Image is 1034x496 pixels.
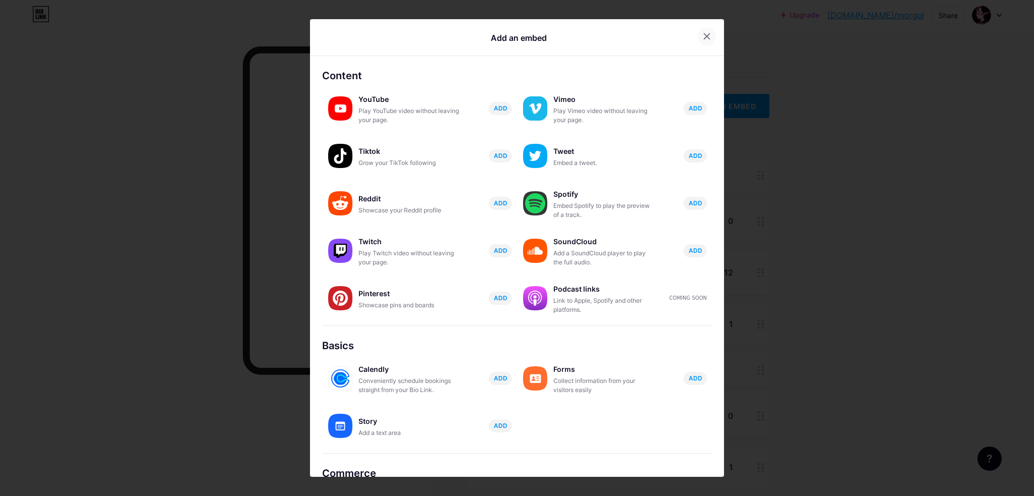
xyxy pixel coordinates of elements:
img: youtube [328,96,352,121]
div: Play Vimeo video without leaving your page. [553,106,654,125]
div: Conveniently schedule bookings straight from your Bio Link. [358,376,459,395]
div: YouTube [358,92,459,106]
div: Play YouTube video without leaving your page. [358,106,459,125]
div: Play Twitch video without leaving your page. [358,249,459,267]
span: ADD [494,104,507,113]
img: pinterest [328,286,352,310]
span: ADD [494,374,507,382]
img: twitter [523,144,547,168]
span: ADD [689,199,702,207]
div: Reddit [358,192,459,206]
div: Forms [553,362,654,376]
div: Grow your TikTok following [358,158,459,168]
button: ADD [684,102,707,115]
div: Content [322,68,712,83]
div: Add a text area [358,428,459,437]
button: ADD [684,372,707,385]
img: forms [523,366,547,391]
div: Add a SoundCloud player to play the full audio. [553,249,654,267]
div: Link to Apple, Spotify and other platforms. [553,296,654,314]
button: ADD [489,372,512,385]
div: Embed Spotify to play the preview of a track. [553,201,654,219]
button: ADD [684,149,707,162]
div: Collect information from your visitors easily [553,376,654,395]
img: spotify [523,191,547,215]
img: vimeo [523,96,547,121]
img: calendly [328,366,352,391]
span: ADD [689,374,702,382]
button: ADD [489,149,512,162]
div: SoundCloud [553,235,654,249]
div: Commerce [322,466,712,481]
span: ADD [689,246,702,255]
span: ADD [494,199,507,207]
button: ADD [489,197,512,210]
div: Showcase your Reddit profile [358,206,459,215]
button: ADD [489,419,512,432]
span: ADD [494,246,507,255]
button: ADD [684,197,707,210]
img: reddit [328,191,352,215]
div: Calendly [358,362,459,376]
button: ADD [684,244,707,257]
img: tiktok [328,144,352,168]
div: Basics [322,338,712,353]
span: ADD [494,294,507,302]
img: story [328,414,352,438]
img: soundcloud [523,239,547,263]
button: ADD [489,292,512,305]
div: Twitch [358,235,459,249]
div: Tiktok [358,144,459,158]
span: ADD [494,421,507,430]
div: Vimeo [553,92,654,106]
div: Add an embed [491,32,547,44]
button: ADD [489,244,512,257]
div: Story [358,414,459,428]
div: Showcase pins and boards [358,301,459,310]
div: Spotify [553,187,654,201]
div: Tweet [553,144,654,158]
img: twitch [328,239,352,263]
button: ADD [489,102,512,115]
span: ADD [689,151,702,160]
img: podcastlinks [523,286,547,310]
div: Pinterest [358,287,459,301]
span: ADD [689,104,702,113]
div: Podcast links [553,282,654,296]
div: Embed a tweet. [553,158,654,168]
div: Coming soon [669,294,707,302]
span: ADD [494,151,507,160]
